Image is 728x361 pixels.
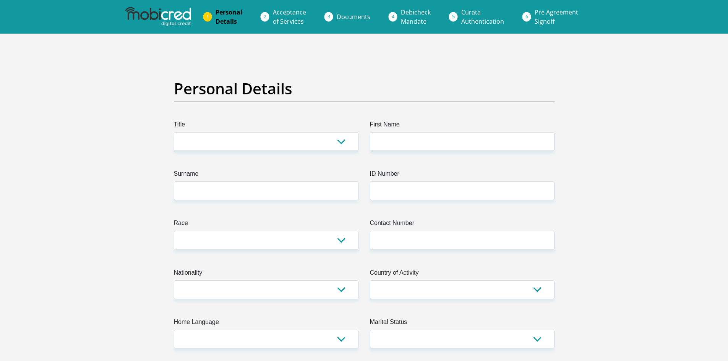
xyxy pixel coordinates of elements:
a: Acceptanceof Services [267,5,312,29]
span: Curata Authentication [461,8,504,26]
span: Debicheck Mandate [401,8,431,26]
label: Contact Number [370,219,555,231]
input: Contact Number [370,231,555,249]
label: First Name [370,120,555,132]
label: Surname [174,169,358,181]
a: Documents [331,9,376,24]
span: Acceptance of Services [273,8,306,26]
input: ID Number [370,181,555,200]
label: Title [174,120,358,132]
span: Personal Details [216,8,242,26]
label: ID Number [370,169,555,181]
label: Country of Activity [370,268,555,280]
a: PersonalDetails [209,5,248,29]
label: Marital Status [370,317,555,330]
span: Pre Agreement Signoff [535,8,578,26]
img: mobicred logo [125,7,191,26]
input: Surname [174,181,358,200]
span: Documents [337,13,370,21]
label: Race [174,219,358,231]
label: Home Language [174,317,358,330]
h2: Personal Details [174,79,555,98]
a: DebicheckMandate [395,5,437,29]
a: Pre AgreementSignoff [529,5,584,29]
input: First Name [370,132,555,151]
a: CurataAuthentication [455,5,510,29]
label: Nationality [174,268,358,280]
